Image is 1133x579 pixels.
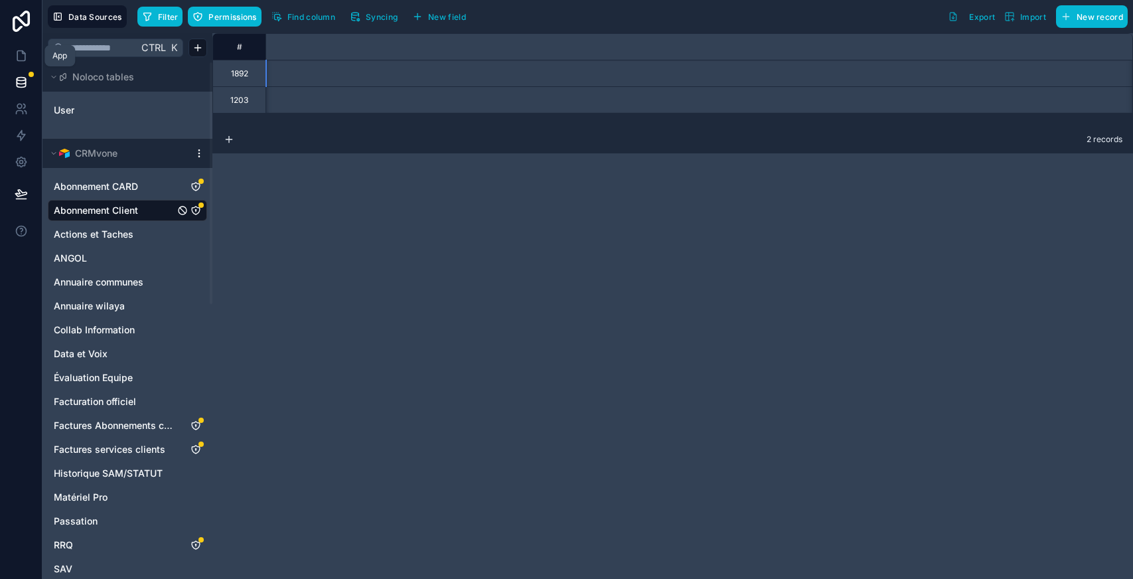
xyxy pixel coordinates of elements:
button: Noloco tables [48,68,199,86]
div: 1203 [230,95,248,106]
span: Facturation officiel [54,395,136,408]
span: SAV [54,562,72,576]
button: Data Sources [48,5,127,28]
a: Permissions [188,7,266,27]
span: Matériel Pro [54,491,108,504]
a: Abonnement Client [54,204,175,217]
span: Ctrl [140,39,167,56]
a: SAV [54,562,175,576]
span: Noloco tables [72,70,134,84]
span: Historique SAM/STATUT [54,467,163,480]
div: Annuaire wilaya [48,295,207,317]
div: Actions et Taches [48,224,207,245]
a: Évaluation Equipe [54,371,175,384]
a: Abonnement CARD [54,180,175,193]
a: Matériel Pro [54,491,175,504]
span: New record [1077,12,1123,22]
a: Passation [54,515,175,528]
div: User [48,100,207,121]
div: Factures Abonnements clients [48,415,207,436]
button: Filter [137,7,183,27]
span: Abonnement CARD [54,180,138,193]
span: Passation [54,515,98,528]
a: New record [1051,5,1128,28]
div: Factures services clients [48,439,207,460]
a: Annuaire communes [54,276,175,289]
a: Facturation officiel [54,395,175,408]
a: Collab Information [54,323,175,337]
button: Syncing [345,7,402,27]
button: Export [943,5,1000,28]
span: Import [1020,12,1046,22]
button: Airtable LogoCRMvone [48,144,189,163]
span: Actions et Taches [54,228,133,241]
span: Factures services clients [54,443,165,456]
div: Évaluation Equipe [48,367,207,388]
a: ANGOL [54,252,175,265]
span: CRMvone [75,147,117,160]
a: Annuaire wilaya [54,299,175,313]
div: Abonnement Client [48,200,207,221]
span: Filter [158,12,179,22]
span: Permissions [208,12,256,22]
a: Historique SAM/STATUT [54,467,175,480]
span: Annuaire wilaya [54,299,125,313]
span: New field [428,12,466,22]
button: Permissions [188,7,261,27]
span: Annuaire communes [54,276,143,289]
div: Historique SAM/STATUT [48,463,207,484]
span: K [169,43,179,52]
img: Airtable Logo [59,148,70,159]
div: Annuaire communes [48,272,207,293]
span: Data et Voix [54,347,108,361]
a: Factures services clients [54,443,175,456]
div: Passation [48,511,207,532]
a: RRQ [54,538,175,552]
div: Facturation officiel [48,391,207,412]
span: User [54,104,74,117]
div: # [223,42,256,52]
span: Syncing [366,12,398,22]
a: Factures Abonnements clients [54,419,175,432]
div: ANGOL [48,248,207,269]
a: User [54,104,161,117]
span: ANGOL [54,252,87,265]
span: RRQ [54,538,73,552]
button: New field [408,7,471,27]
button: New record [1056,5,1128,28]
div: RRQ [48,535,207,556]
div: 1892 [231,68,248,79]
span: Find column [287,12,335,22]
span: Export [969,12,995,22]
a: Actions et Taches [54,228,175,241]
div: App [52,50,67,61]
button: Import [1000,5,1051,28]
div: Abonnement CARD [48,176,207,197]
a: Syncing [345,7,408,27]
span: Évaluation Equipe [54,371,133,384]
a: Data et Voix [54,347,175,361]
span: Data Sources [68,12,122,22]
span: Collab Information [54,323,135,337]
span: 2 records [1087,134,1122,145]
span: Abonnement Client [54,204,138,217]
div: Data et Voix [48,343,207,365]
button: Find column [267,7,340,27]
div: Collab Information [48,319,207,341]
div: Matériel Pro [48,487,207,508]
